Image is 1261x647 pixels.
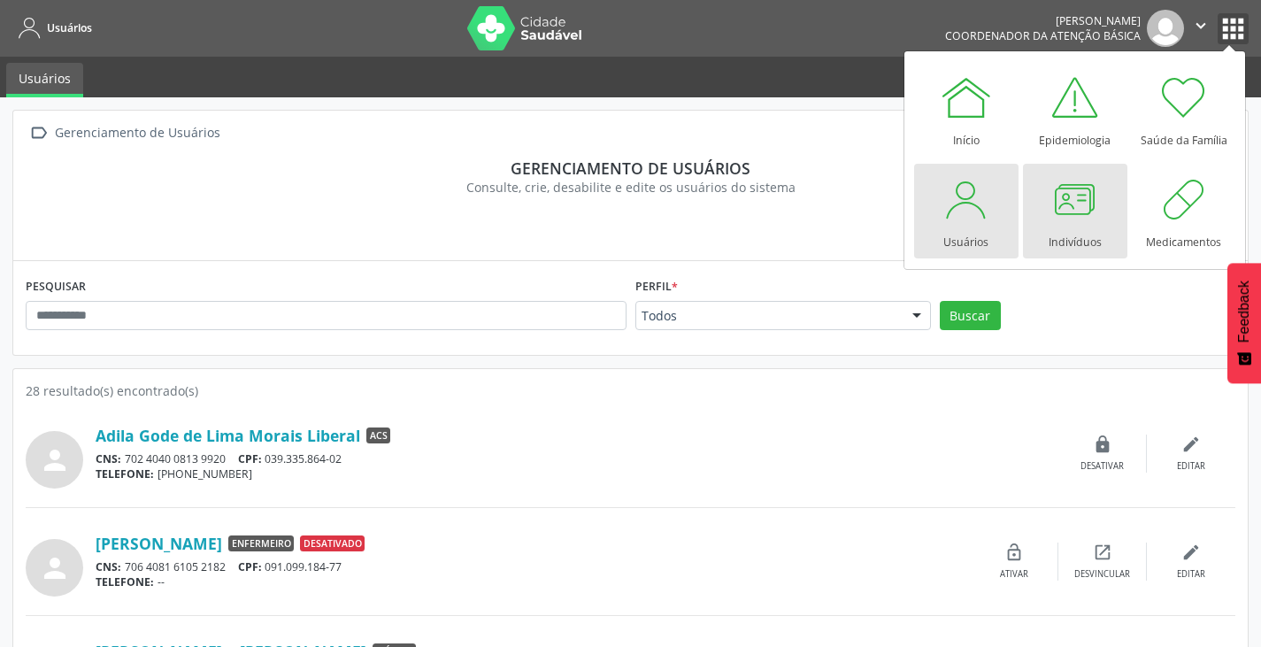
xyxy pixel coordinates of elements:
button: apps [1218,13,1249,44]
a: Medicamentos [1132,164,1236,258]
div: [PHONE_NUMBER] [96,466,1058,481]
i: open_in_new [1093,543,1112,562]
span: CPF: [238,559,262,574]
span: Todos [642,307,895,325]
i: person [39,552,71,584]
div: Editar [1177,568,1205,581]
i: lock [1093,435,1112,454]
div: Desvincular [1074,568,1130,581]
i: edit [1181,543,1201,562]
button: Feedback - Mostrar pesquisa [1227,263,1261,383]
span: Usuários [47,20,92,35]
img: img [1147,10,1184,47]
i:  [26,120,51,146]
div: 706 4081 6105 2182 091.099.184-77 [96,559,970,574]
i:  [1191,16,1211,35]
button:  [1184,10,1218,47]
a: Usuários [12,13,92,42]
div: Ativar [1000,568,1028,581]
i: edit [1181,435,1201,454]
div: -- [96,574,970,589]
a: Usuários [914,164,1019,258]
div: Consulte, crie, desabilite e edite os usuários do sistema [38,178,1223,196]
a: Epidemiologia [1023,62,1127,157]
span: Desativado [300,535,365,551]
a: Início [914,62,1019,157]
div: 702 4040 0813 9920 039.335.864-02 [96,451,1058,466]
span: TELEFONE: [96,466,154,481]
a:  Gerenciamento de Usuários [26,120,223,146]
div: Desativar [1080,460,1124,473]
button: Buscar [940,301,1001,331]
span: CNS: [96,451,121,466]
a: Usuários [6,63,83,97]
i: lock_open [1004,543,1024,562]
a: [PERSON_NAME] [96,534,222,553]
a: Saúde da Família [1132,62,1236,157]
div: Gerenciamento de usuários [38,158,1223,178]
span: ACS [366,427,390,443]
div: [PERSON_NAME] [945,13,1141,28]
span: Feedback [1236,281,1252,343]
a: Adila Gode de Lima Morais Liberal [96,426,360,445]
div: Editar [1177,460,1205,473]
a: Indivíduos [1023,164,1127,258]
div: Gerenciamento de Usuários [51,120,223,146]
i: person [39,444,71,476]
label: PESQUISAR [26,273,86,301]
label: Perfil [635,273,678,301]
span: Coordenador da Atenção Básica [945,28,1141,43]
span: CNS: [96,559,121,574]
span: CPF: [238,451,262,466]
span: Enfermeiro [228,535,294,551]
div: 28 resultado(s) encontrado(s) [26,381,1235,400]
span: TELEFONE: [96,574,154,589]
